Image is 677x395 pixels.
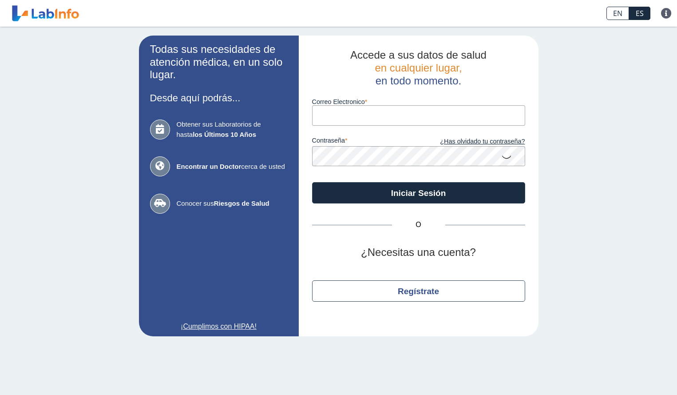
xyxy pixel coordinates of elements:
a: ¿Has olvidado tu contraseña? [419,137,525,147]
span: en todo momento. [376,75,461,87]
span: Conocer sus [177,199,288,209]
span: cerca de usted [177,162,288,172]
span: en cualquier lugar, [375,62,462,74]
a: EN [606,7,629,20]
span: Accede a sus datos de salud [350,49,487,61]
b: Riesgos de Salud [214,199,269,207]
button: Iniciar Sesión [312,182,525,203]
h3: Desde aquí podrás... [150,92,288,104]
span: Obtener sus Laboratorios de hasta [177,120,288,140]
label: contraseña [312,137,419,147]
button: Regístrate [312,280,525,302]
a: ES [629,7,650,20]
h2: ¿Necesitas una cuenta? [312,246,525,259]
b: Encontrar un Doctor [177,163,242,170]
a: ¡Cumplimos con HIPAA! [150,321,288,332]
span: O [392,219,445,230]
b: los Últimos 10 Años [193,131,256,138]
h2: Todas sus necesidades de atención médica, en un solo lugar. [150,43,288,81]
label: Correo Electronico [312,98,525,105]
